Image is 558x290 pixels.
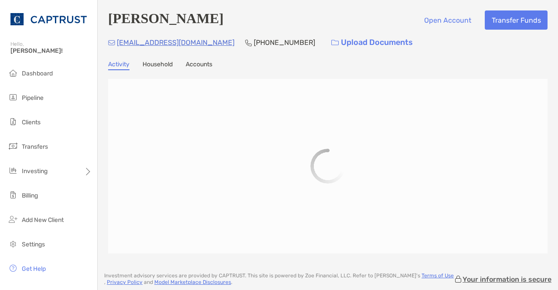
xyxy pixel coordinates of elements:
img: investing icon [8,165,18,176]
span: Billing [22,192,38,199]
img: get-help icon [8,263,18,273]
img: Phone Icon [245,39,252,46]
p: [EMAIL_ADDRESS][DOMAIN_NAME] [117,37,235,48]
span: Add New Client [22,216,64,224]
img: dashboard icon [8,68,18,78]
a: Model Marketplace Disclosures [154,279,231,285]
span: Investing [22,167,48,175]
p: [PHONE_NUMBER] [254,37,315,48]
span: Settings [22,241,45,248]
img: Email Icon [108,40,115,45]
a: Upload Documents [326,33,418,52]
span: Pipeline [22,94,44,102]
button: Open Account [417,10,478,30]
a: Activity [108,61,129,70]
a: Terms of Use [422,273,454,279]
img: pipeline icon [8,92,18,102]
a: Privacy Policy [107,279,143,285]
img: billing icon [8,190,18,200]
span: Transfers [22,143,48,150]
img: transfers icon [8,141,18,151]
h4: [PERSON_NAME] [108,10,224,30]
button: Transfer Funds [485,10,548,30]
span: [PERSON_NAME]! [10,47,92,55]
img: clients icon [8,116,18,127]
a: Household [143,61,173,70]
a: Accounts [186,61,212,70]
span: Get Help [22,265,46,273]
img: CAPTRUST Logo [10,3,87,35]
span: Clients [22,119,41,126]
p: Investment advisory services are provided by CAPTRUST . This site is powered by Zoe Financial, LL... [104,273,454,286]
p: Your information is secure [463,275,551,283]
img: button icon [331,40,339,46]
img: settings icon [8,239,18,249]
span: Dashboard [22,70,53,77]
img: add_new_client icon [8,214,18,225]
